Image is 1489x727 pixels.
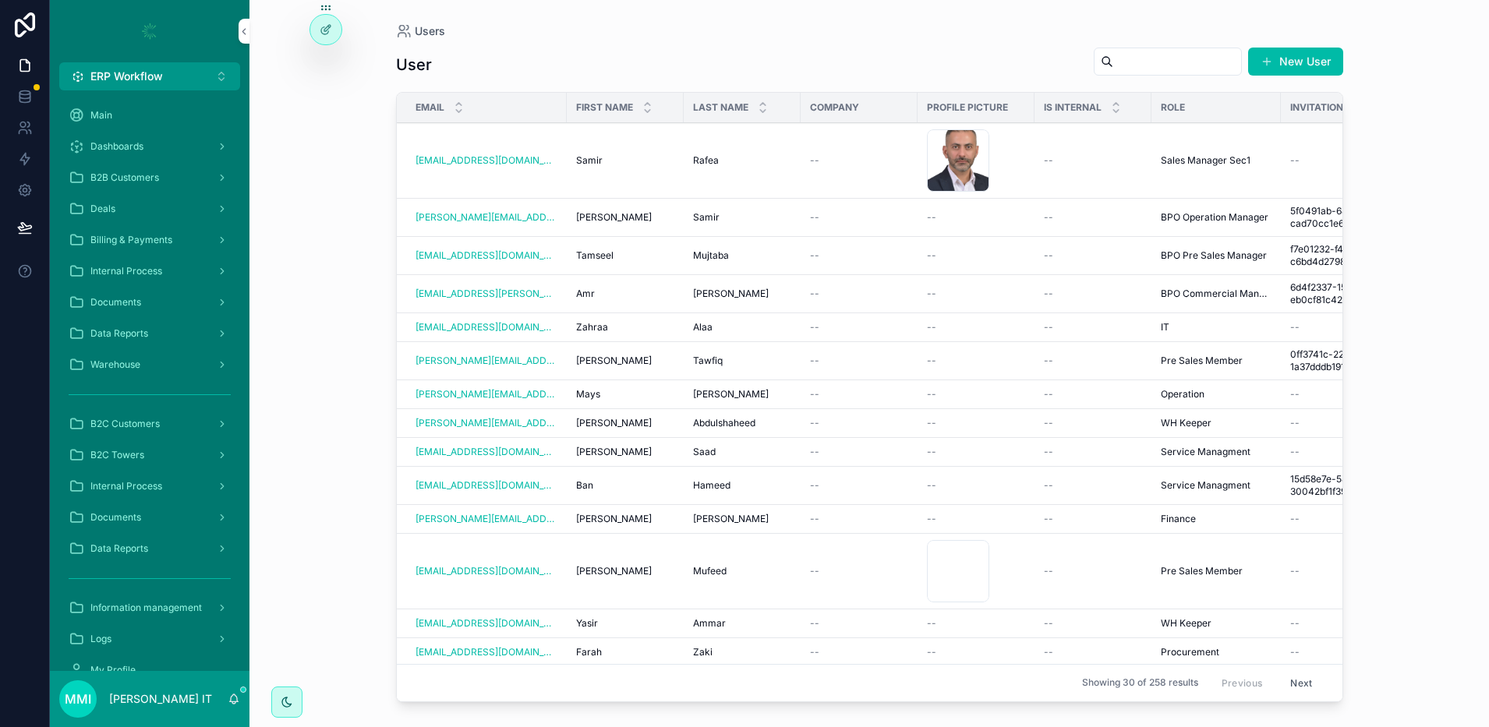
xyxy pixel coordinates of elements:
[927,513,1025,525] a: --
[59,656,240,684] a: My Profile
[693,446,791,458] a: Saad
[576,446,652,458] span: [PERSON_NAME]
[693,355,791,367] a: Tawfiq
[90,602,202,614] span: Information management
[927,321,936,334] span: --
[1161,154,1250,167] span: Sales Manager Sec1
[1290,646,1448,658] a: --
[65,690,91,708] span: MMI
[927,646,936,658] span: --
[416,101,444,114] span: Email
[416,154,557,167] a: [EMAIL_ADDRESS][DOMAIN_NAME]
[810,321,819,334] span: --
[927,321,1025,334] a: --
[1044,417,1053,429] span: --
[810,154,908,167] a: --
[576,211,652,224] span: [PERSON_NAME]
[576,446,674,458] a: [PERSON_NAME]
[927,355,936,367] span: --
[693,479,730,492] span: Hameed
[1161,646,1219,658] span: Procurement
[1161,513,1196,525] span: Finance
[576,321,674,334] a: Zahraa
[90,327,148,340] span: Data Reports
[810,417,819,429] span: --
[693,617,726,630] span: Ammar
[1161,646,1271,658] a: Procurement
[810,646,819,658] span: --
[416,513,557,525] a: [PERSON_NAME][EMAIL_ADDRESS][PERSON_NAME][DOMAIN_NAME]
[810,617,908,630] a: --
[1161,321,1169,334] span: IT
[1161,355,1243,367] span: Pre Sales Member
[1290,473,1448,498] span: 15d58e7e-5831-40e7-bf76-30042bf1f390
[1044,646,1142,658] a: --
[90,296,141,309] span: Documents
[693,446,716,458] span: Saad
[927,388,1025,401] a: --
[576,565,652,577] span: [PERSON_NAME]
[1161,565,1271,577] a: Pre Sales Member
[416,355,557,367] a: [PERSON_NAME][EMAIL_ADDRESS][PERSON_NAME][DOMAIN_NAME]
[927,479,936,492] span: --
[1290,388,1448,401] a: --
[1161,321,1271,334] a: IT
[1290,348,1448,373] a: 0ff3741c-226e-435b-afcc-1a37dddb191d
[693,288,769,300] span: [PERSON_NAME]
[90,140,143,153] span: Dashboards
[416,617,557,630] a: [EMAIL_ADDRESS][DOMAIN_NAME]
[1161,446,1250,458] span: Service Managment
[810,321,908,334] a: --
[1279,671,1323,695] button: Next
[1161,249,1267,262] span: BPO Pre Sales Manager
[1290,417,1300,429] span: --
[576,617,674,630] a: Yasir
[810,446,819,458] span: --
[1290,513,1300,525] span: --
[576,288,674,300] a: Amr
[693,565,791,577] a: Mufeed
[1161,388,1204,401] span: Operation
[1044,321,1053,334] span: --
[576,417,652,429] span: [PERSON_NAME]
[810,249,819,262] span: --
[693,388,769,401] span: [PERSON_NAME]
[927,513,936,525] span: --
[1290,154,1300,167] span: --
[1161,479,1271,492] a: Service Managment
[1161,479,1250,492] span: Service Managment
[810,446,908,458] a: --
[693,355,723,367] span: Tawfiq
[59,164,240,192] a: B2B Customers
[1161,211,1268,224] span: BPO Operation Manager
[693,513,791,525] a: [PERSON_NAME]
[927,288,936,300] span: --
[576,355,674,367] a: [PERSON_NAME]
[1290,617,1448,630] a: --
[1044,617,1142,630] a: --
[109,691,212,707] p: [PERSON_NAME] IT
[59,535,240,563] a: Data Reports
[59,101,240,129] a: Main
[693,617,791,630] a: Ammar
[576,288,595,300] span: Amr
[59,351,240,379] a: Warehouse
[927,388,936,401] span: --
[927,249,936,262] span: --
[576,388,600,401] span: Mays
[1290,617,1300,630] span: --
[576,249,614,262] span: Tamseel
[1290,205,1448,230] span: 5f0491ab-6843-44e0-bc00-cad70cc1e6ac
[693,646,791,658] a: Zaki
[1044,513,1053,525] span: --
[693,388,791,401] a: [PERSON_NAME]
[1290,446,1448,458] a: --
[810,513,908,525] a: --
[1161,446,1271,458] a: Service Managment
[1161,565,1243,577] span: Pre Sales Member
[1044,288,1053,300] span: --
[90,664,136,676] span: My Profile
[693,288,791,300] a: [PERSON_NAME]
[1290,417,1448,429] a: --
[927,479,1025,492] a: --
